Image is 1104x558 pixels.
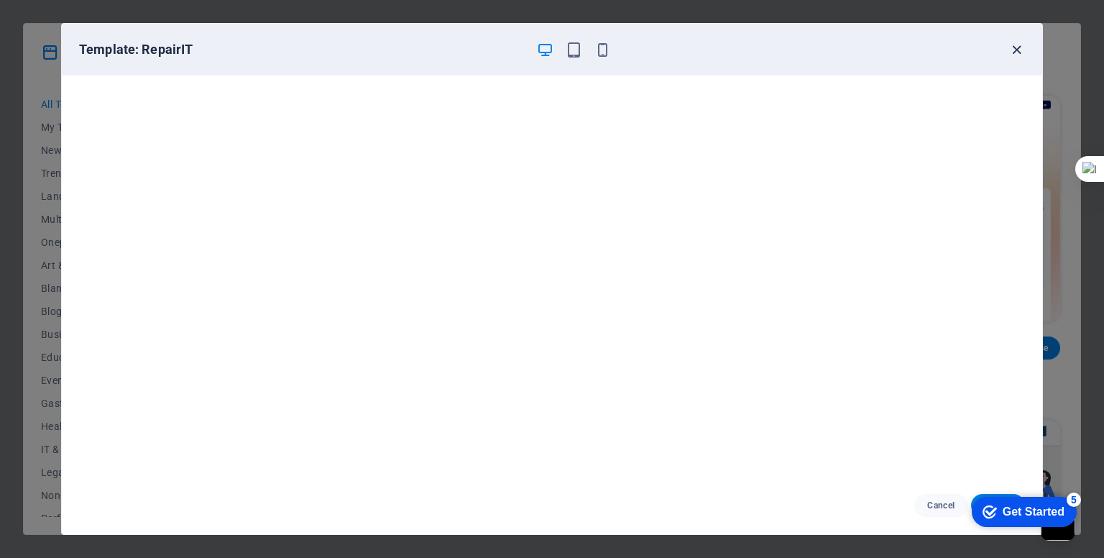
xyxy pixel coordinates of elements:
[42,16,104,29] div: Get Started
[11,7,116,37] div: Get Started 5 items remaining, 0% complete
[914,494,968,517] button: Cancel
[106,3,121,17] div: 5
[79,41,525,58] h6: Template: RepairIT
[926,500,957,511] span: Cancel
